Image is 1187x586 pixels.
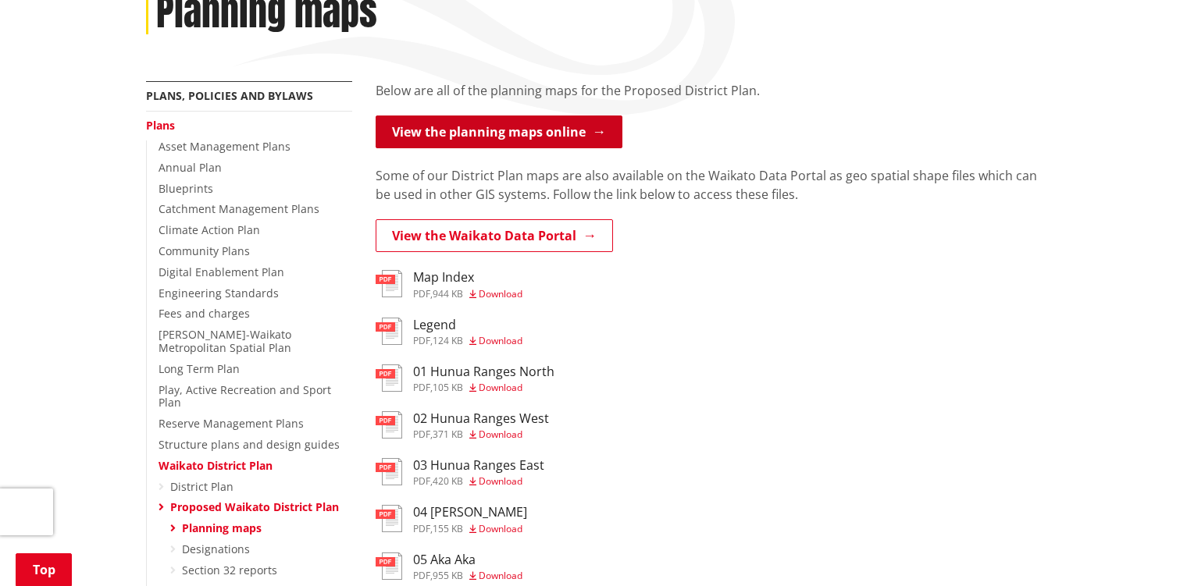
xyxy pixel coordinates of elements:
[413,474,430,488] span: pdf
[159,181,213,196] a: Blueprints
[159,201,319,216] a: Catchment Management Plans
[159,160,222,175] a: Annual Plan
[413,287,430,300] span: pdf
[479,334,522,347] span: Download
[376,318,522,346] a: Legend pdf,124 KB Download
[433,381,463,394] span: 105 KB
[413,430,549,439] div: ,
[413,381,430,394] span: pdf
[413,458,544,473] h3: 03 Hunua Ranges East
[159,286,279,300] a: Engineering Standards
[376,166,1041,204] p: Some of our District Plan maps are also available on the Waikato Data Portal as geo spatial shape...
[376,270,522,298] a: Map Index pdf,944 KB Download
[413,524,527,534] div: ,
[413,428,430,441] span: pdf
[433,569,463,582] span: 955 KB
[376,115,622,148] a: View the planning maps online
[413,505,527,520] h3: 04 [PERSON_NAME]
[159,437,340,452] a: Structure plans and design guides
[170,499,339,514] a: Proposed Waikato District Plan
[413,334,430,347] span: pdf
[479,522,522,535] span: Download
[413,318,522,332] h3: Legend
[376,505,527,533] a: 04 [PERSON_NAME] pdf,155 KB Download
[376,81,1041,100] p: Below are all of the planning maps for the Proposed District Plan.
[413,336,522,346] div: ,
[1115,520,1171,577] iframe: Messenger Launcher
[170,479,233,494] a: District Plan
[479,428,522,441] span: Download
[146,88,313,103] a: Plans, policies and bylaws
[433,334,463,347] span: 124 KB
[159,306,250,321] a: Fees and charges
[376,458,544,486] a: 03 Hunua Ranges East pdf,420 KB Download
[433,522,463,535] span: 155 KB
[376,458,402,485] img: document-pdf.svg
[182,563,277,577] a: Section 32 reports
[376,219,613,252] a: View the Waikato Data Portal
[413,411,549,426] h3: 02 Hunua Ranges West
[413,569,430,582] span: pdf
[413,383,554,392] div: ,
[433,287,463,300] span: 944 KB
[433,474,463,488] span: 420 KB
[376,552,402,580] img: document-pdf.svg
[413,477,544,486] div: ,
[413,522,430,535] span: pdf
[413,270,522,285] h3: Map Index
[376,364,402,392] img: document-pdf.svg
[479,474,522,488] span: Download
[376,552,522,581] a: 05 Aka Aka pdf,955 KB Download
[433,428,463,441] span: 371 KB
[376,364,554,392] a: 01 Hunua Ranges North pdf,105 KB Download
[159,361,240,376] a: Long Term Plan
[376,318,402,345] img: document-pdf.svg
[146,118,175,133] a: Plans
[479,381,522,394] span: Download
[376,505,402,532] img: document-pdf.svg
[182,542,250,556] a: Designations
[159,222,260,237] a: Climate Action Plan
[159,382,331,410] a: Play, Active Recreation and Sport Plan
[376,411,549,439] a: 02 Hunua Ranges West pdf,371 KB Download
[376,411,402,439] img: document-pdf.svg
[182,520,262,535] a: Planning maps
[159,458,273,473] a: Waikato District Plan
[413,364,554,379] h3: 01 Hunua Ranges North
[16,553,72,586] a: Top
[479,569,522,582] span: Download
[413,571,522,581] div: ,
[159,416,304,431] a: Reserve Management Plans
[413,289,522,299] div: ,
[159,327,291,355] a: [PERSON_NAME]-Waikato Metropolitan Spatial Plan
[376,270,402,297] img: document-pdf.svg
[413,552,522,567] h3: 05 Aka Aka
[159,243,250,258] a: Community Plans
[479,287,522,300] span: Download
[159,265,284,279] a: Digital Enablement Plan
[159,139,291,154] a: Asset Management Plans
